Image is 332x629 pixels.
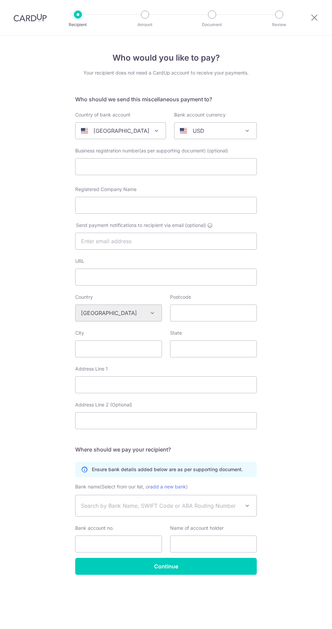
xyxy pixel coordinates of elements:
[150,484,186,489] a: add a new bank
[76,222,206,229] span: Send payment notifications to recipient via email (optional)
[75,233,257,250] input: Enter email address
[207,147,228,154] span: (optional)
[75,111,130,118] label: Country of bank account
[92,466,243,473] p: Ensure bank details added below are as per supporting document.
[59,21,97,28] p: Recipient
[260,21,298,28] p: Review
[75,258,84,265] label: URL
[193,127,204,135] p: USD
[94,127,149,135] p: [GEOGRAPHIC_DATA]
[75,445,257,454] h5: Where should we pay your recipient?
[75,69,257,76] div: Your recipient does not need a CardUp account to receive your payments.
[75,365,108,372] label: Address Line 1
[75,294,93,300] label: Country
[75,52,257,64] h4: Who would you like to pay?
[126,21,164,28] p: Amount
[170,525,224,531] label: Name of account holder
[193,21,231,28] p: Document
[76,123,166,139] span: United States
[75,525,114,531] label: Bank account no.
[100,484,188,489] span: (Select from our list, or )
[170,330,182,336] label: State
[75,330,84,336] label: City
[75,558,257,575] input: Continue
[75,95,257,103] h5: Who should we send this miscellaneous payment to?
[75,483,188,491] label: Bank name
[14,14,47,22] img: CardUp
[75,148,206,153] span: Business registration number(as per supporting document)
[174,122,257,139] span: USD
[81,502,240,510] span: Search by Bank Name, SWIFT Code or ABA Routing Number
[75,122,166,139] span: United States
[75,401,132,408] label: Address Line 2 (Optional)
[75,186,137,192] span: Registered Company Name
[174,123,256,139] span: USD
[289,609,325,626] iframe: Opens a widget where you can find more information
[174,111,226,118] label: Bank account currency
[170,294,191,300] label: Postcode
